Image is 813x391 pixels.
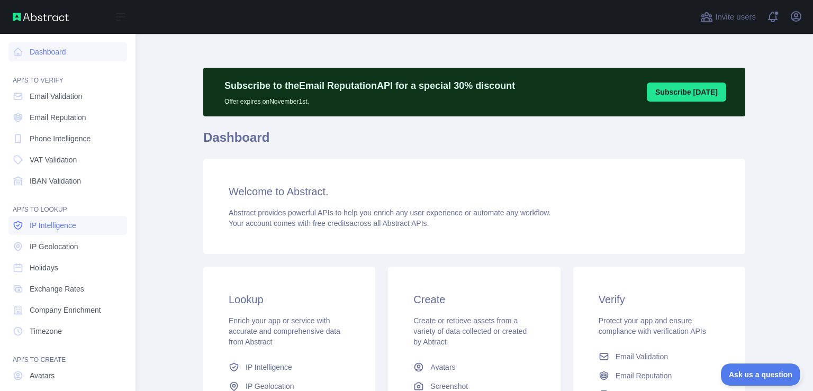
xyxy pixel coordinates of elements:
span: Email Reputation [616,370,672,381]
span: Exchange Rates [30,284,84,294]
a: VAT Validation [8,150,127,169]
span: Email Reputation [30,112,86,123]
a: Email Reputation [8,108,127,127]
a: IP Geolocation [8,237,127,256]
h3: Verify [599,292,720,307]
h3: Lookup [229,292,350,307]
span: Enrich your app or service with accurate and comprehensive data from Abstract [229,316,340,346]
span: IP Intelligence [30,220,76,231]
h3: Welcome to Abstract. [229,184,720,199]
span: free credits [313,219,349,228]
a: Exchange Rates [8,279,127,298]
span: Email Validation [616,351,668,362]
span: IP Geolocation [30,241,78,252]
span: Avatars [30,370,55,381]
span: Phone Intelligence [30,133,91,144]
p: Offer expires on November 1st. [224,93,515,106]
div: API'S TO CREATE [8,343,127,364]
button: Subscribe [DATE] [647,83,726,102]
a: Company Enrichment [8,301,127,320]
span: Invite users [715,11,756,23]
a: IBAN Validation [8,171,127,190]
a: Phone Intelligence [8,129,127,148]
a: Timezone [8,322,127,341]
span: IP Intelligence [246,362,292,372]
a: Email Reputation [594,366,724,385]
span: Email Validation [30,91,82,102]
a: Avatars [8,366,127,385]
span: Timezone [30,326,62,337]
span: Holidays [30,262,58,273]
a: IP Intelligence [224,358,354,377]
span: VAT Validation [30,154,77,165]
a: IP Intelligence [8,216,127,235]
a: Dashboard [8,42,127,61]
a: Email Validation [594,347,724,366]
span: Your account comes with across all Abstract APIs. [229,219,429,228]
span: Company Enrichment [30,305,101,315]
a: Email Validation [8,87,127,106]
span: Protect your app and ensure compliance with verification APIs [599,316,706,335]
p: Subscribe to the Email Reputation API for a special 30 % discount [224,78,515,93]
button: Invite users [698,8,758,25]
h1: Dashboard [203,129,745,154]
div: API'S TO VERIFY [8,63,127,85]
span: IBAN Validation [30,176,81,186]
h3: Create [413,292,535,307]
a: Avatars [409,358,539,377]
span: Avatars [430,362,455,372]
span: Create or retrieve assets from a variety of data collected or created by Abtract [413,316,527,346]
iframe: Toggle Customer Support [721,363,802,386]
span: Abstract provides powerful APIs to help you enrich any user experience or automate any workflow. [229,208,551,217]
div: API'S TO LOOKUP [8,193,127,214]
a: Holidays [8,258,127,277]
img: Abstract API [13,13,69,21]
